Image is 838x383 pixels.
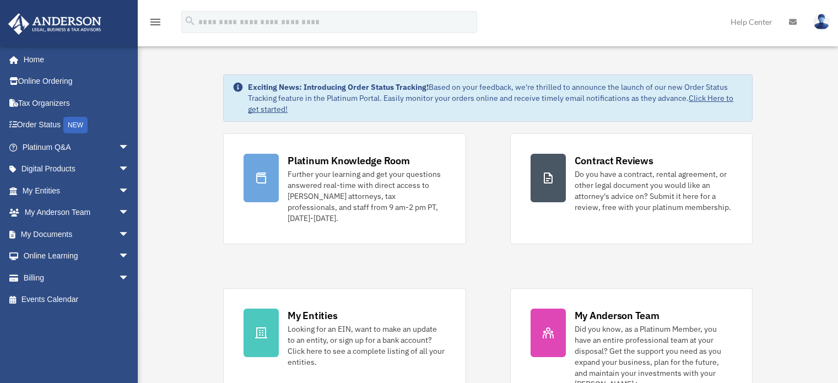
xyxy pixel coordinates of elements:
a: Platinum Knowledge Room Further your learning and get your questions answered real-time with dire... [223,133,466,244]
div: Do you have a contract, rental agreement, or other legal document you would like an attorney's ad... [575,169,732,213]
a: Online Ordering [8,71,146,93]
a: Order StatusNEW [8,114,146,137]
a: menu [149,19,162,29]
a: My Entitiesarrow_drop_down [8,180,146,202]
strong: Exciting News: Introducing Order Status Tracking! [248,82,429,92]
a: Digital Productsarrow_drop_down [8,158,146,180]
span: arrow_drop_down [118,245,140,268]
a: My Documentsarrow_drop_down [8,223,146,245]
a: Billingarrow_drop_down [8,267,146,289]
a: Tax Organizers [8,92,146,114]
span: arrow_drop_down [118,158,140,181]
span: arrow_drop_down [118,136,140,159]
span: arrow_drop_down [118,180,140,202]
a: My Anderson Teamarrow_drop_down [8,202,146,224]
span: arrow_drop_down [118,223,140,246]
div: Contract Reviews [575,154,653,168]
div: Based on your feedback, we're thrilled to announce the launch of our new Order Status Tracking fe... [248,82,743,115]
a: Contract Reviews Do you have a contract, rental agreement, or other legal document you would like... [510,133,753,244]
a: Events Calendar [8,289,146,311]
span: arrow_drop_down [118,267,140,289]
div: NEW [63,117,88,133]
div: Further your learning and get your questions answered real-time with direct access to [PERSON_NAM... [288,169,445,224]
div: My Entities [288,309,337,322]
img: User Pic [813,14,830,30]
i: search [184,15,196,27]
a: Click Here to get started! [248,93,733,114]
div: Platinum Knowledge Room [288,154,410,168]
a: Home [8,48,140,71]
div: My Anderson Team [575,309,659,322]
img: Anderson Advisors Platinum Portal [5,13,105,35]
i: menu [149,15,162,29]
span: arrow_drop_down [118,202,140,224]
div: Looking for an EIN, want to make an update to an entity, or sign up for a bank account? Click her... [288,323,445,368]
a: Platinum Q&Aarrow_drop_down [8,136,146,158]
a: Online Learningarrow_drop_down [8,245,146,267]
